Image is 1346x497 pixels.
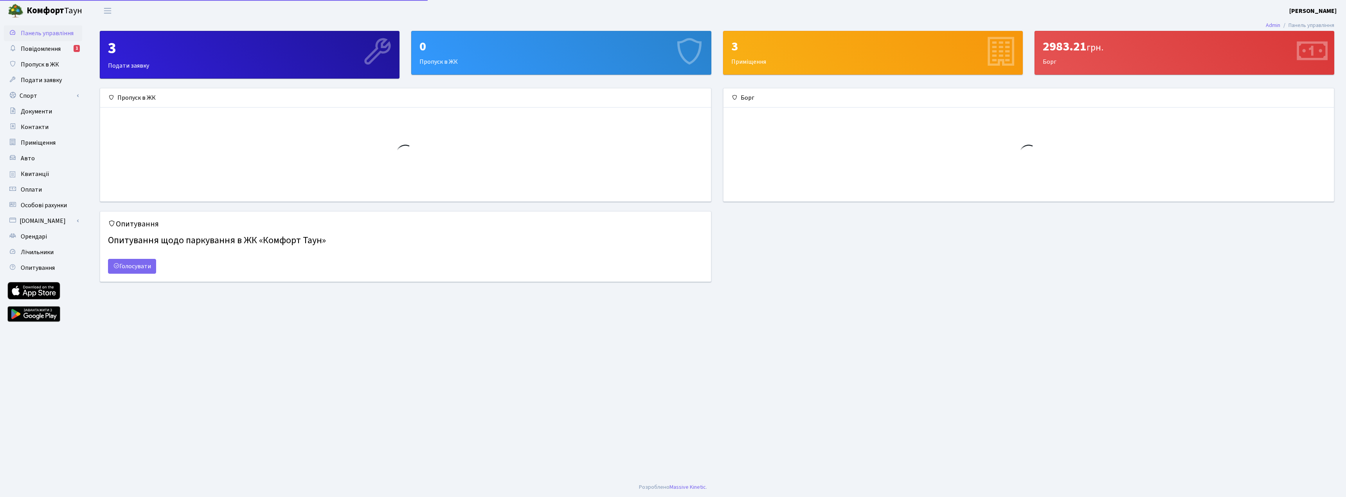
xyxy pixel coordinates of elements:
a: [DOMAIN_NAME] [4,213,82,229]
span: Документи [21,107,52,116]
span: Приміщення [21,138,56,147]
div: 3 [108,39,391,58]
a: Голосувати [108,259,156,274]
a: Контакти [4,119,82,135]
div: Подати заявку [100,31,399,78]
a: Admin [1266,21,1280,29]
a: Спорт [4,88,82,104]
div: Приміщення [723,31,1022,74]
div: Борг [723,88,1334,108]
a: Пропуск в ЖК [4,57,82,72]
a: Massive Kinetic [669,483,706,491]
div: 2983.21 [1043,39,1326,54]
span: Таун [27,4,82,18]
a: Приміщення [4,135,82,151]
span: Опитування [21,264,55,272]
span: Панель управління [21,29,74,38]
span: Пропуск в ЖК [21,60,59,69]
div: Пропуск в ЖК [412,31,711,74]
img: logo.png [8,3,23,19]
h4: Опитування щодо паркування в ЖК «Комфорт Таун» [108,232,703,249]
li: Панель управління [1280,21,1334,30]
div: 3 [731,39,1015,54]
a: Оплати [4,182,82,197]
a: Квитанції [4,166,82,182]
div: Борг [1035,31,1334,74]
button: Переключити навігацію [98,4,117,17]
a: Подати заявку [4,72,82,88]
span: Подати заявку [21,76,62,84]
div: . [639,483,707,492]
a: Панель управління [4,25,82,41]
a: Документи [4,104,82,119]
b: [PERSON_NAME] [1289,7,1337,15]
span: грн. [1087,41,1103,54]
a: Особові рахунки [4,197,82,213]
div: Пропуск в ЖК [100,88,711,108]
a: Повідомлення1 [4,41,82,57]
b: Комфорт [27,4,64,17]
a: Орендарі [4,229,82,244]
span: Авто [21,154,35,163]
a: 3Приміщення [723,31,1023,75]
span: Квитанції [21,170,49,178]
a: Авто [4,151,82,166]
span: Лічильники [21,248,54,257]
a: Розроблено [639,483,669,491]
div: 1 [74,45,80,52]
span: Повідомлення [21,45,61,53]
a: Опитування [4,260,82,276]
a: Лічильники [4,244,82,260]
span: Оплати [21,185,42,194]
a: [PERSON_NAME] [1289,6,1337,16]
a: 3Подати заявку [100,31,399,79]
h5: Опитування [108,219,703,229]
nav: breadcrumb [1254,17,1346,34]
span: Контакти [21,123,49,131]
span: Орендарі [21,232,47,241]
div: 0 [419,39,703,54]
span: Особові рахунки [21,201,67,210]
a: 0Пропуск в ЖК [411,31,711,75]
